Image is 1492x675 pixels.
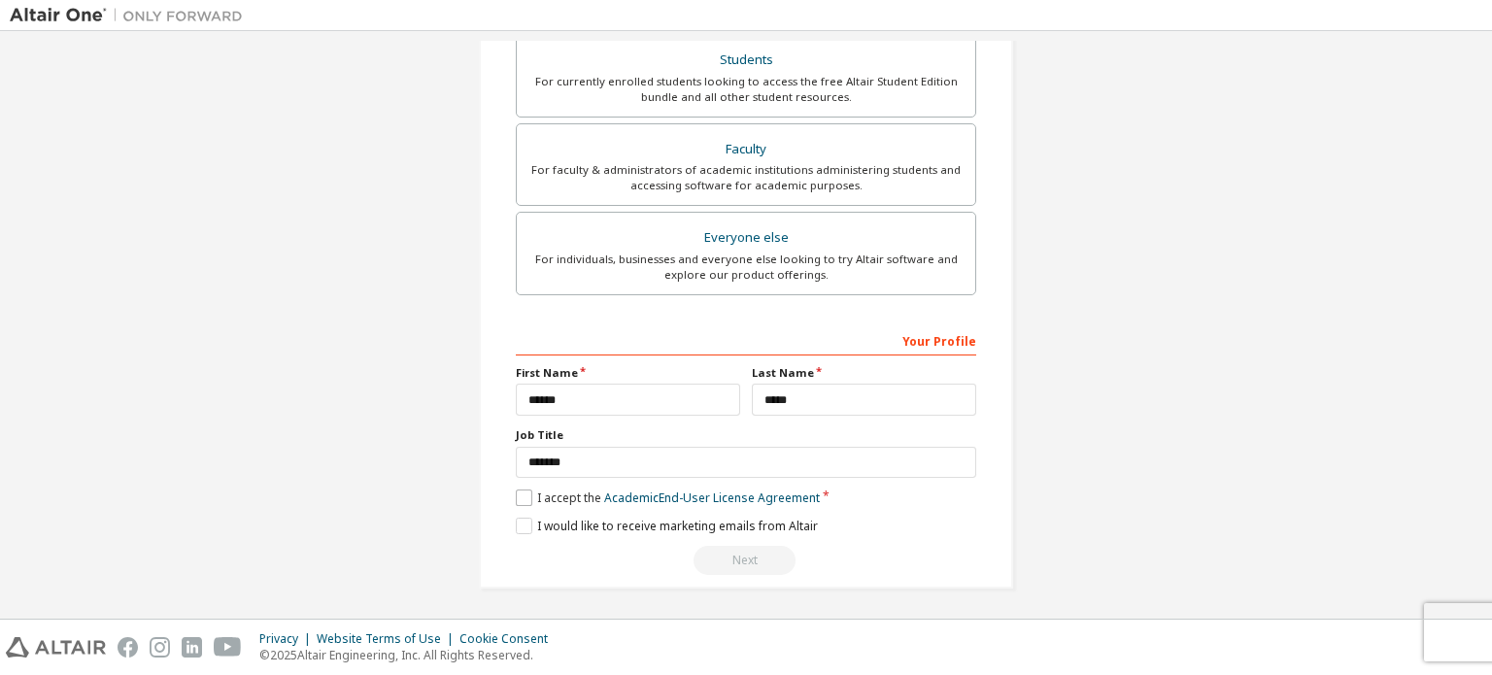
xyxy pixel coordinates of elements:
[259,631,317,647] div: Privacy
[259,647,559,663] p: © 2025 Altair Engineering, Inc. All Rights Reserved.
[150,637,170,658] img: instagram.svg
[604,489,820,506] a: Academic End-User License Agreement
[752,365,976,381] label: Last Name
[528,47,964,74] div: Students
[516,427,976,443] label: Job Title
[528,224,964,252] div: Everyone else
[6,637,106,658] img: altair_logo.svg
[214,637,242,658] img: youtube.svg
[528,252,964,283] div: For individuals, businesses and everyone else looking to try Altair software and explore our prod...
[516,324,976,355] div: Your Profile
[10,6,253,25] img: Altair One
[182,637,202,658] img: linkedin.svg
[528,74,964,105] div: For currently enrolled students looking to access the free Altair Student Edition bundle and all ...
[516,365,740,381] label: First Name
[118,637,138,658] img: facebook.svg
[528,162,964,193] div: For faculty & administrators of academic institutions administering students and accessing softwa...
[528,136,964,163] div: Faculty
[516,489,820,506] label: I accept the
[516,518,818,534] label: I would like to receive marketing emails from Altair
[317,631,459,647] div: Website Terms of Use
[516,546,976,575] div: Read and acccept EULA to continue
[459,631,559,647] div: Cookie Consent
